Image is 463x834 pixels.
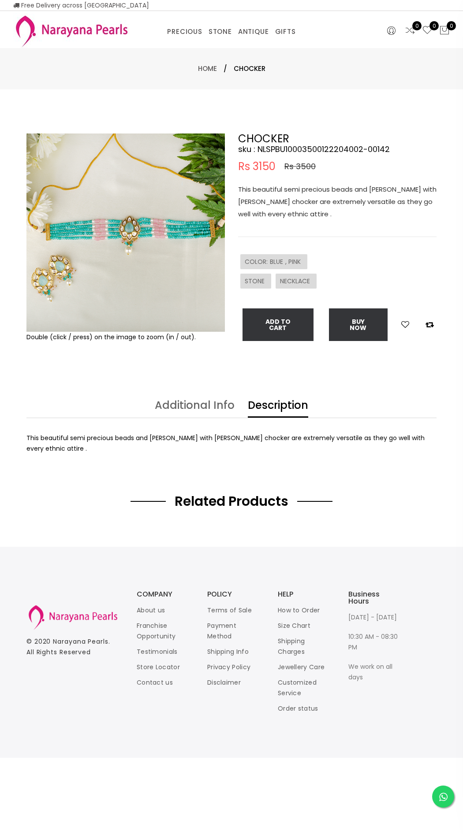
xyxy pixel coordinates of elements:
[53,637,108,646] a: Narayana Pearls
[137,647,178,656] a: Testimonials
[26,636,119,657] p: © 2020 . All Rights Reserved
[238,183,437,220] p: This beautiful semi precious beads and [PERSON_NAME] with [PERSON_NAME] chocker are extremely ver...
[224,63,227,74] span: /
[278,663,325,671] a: Jewellery Care
[198,64,217,73] a: Home
[207,606,252,615] a: Terms of Sale
[278,704,318,713] a: Order status
[243,308,314,341] button: Add To Cart
[137,663,180,671] a: Store Locator
[284,161,316,172] span: Rs 3500
[238,25,269,38] a: ANTIQUE
[348,591,401,605] h3: Business Hours
[412,21,422,30] span: 0
[137,591,190,598] h3: COMPANY
[137,678,173,687] a: Contact us
[270,257,285,266] span: BLUE
[329,308,388,341] button: Buy now
[348,661,401,682] p: We work on all days
[26,433,437,454] div: This beautiful semi precious beads and [PERSON_NAME] with [PERSON_NAME] chocker are extremely ver...
[278,678,317,697] a: Customized Service
[26,332,225,342] div: Double (click / press) on the image to zoom (in / out).
[348,631,401,652] p: 10:30 AM - 08:30 PM
[422,25,433,37] a: 0
[278,637,305,656] a: Shipping Charges
[439,25,450,37] button: 0
[207,647,249,656] a: Shipping Info
[405,25,415,37] a: 0
[137,606,165,615] a: About us
[348,612,401,623] p: [DATE] - [DATE]
[175,493,288,509] h2: Related Products
[238,133,437,144] h2: CHOCKER
[167,25,202,38] a: PRECIOUS
[278,591,331,598] h3: HELP
[447,21,456,30] span: 0
[238,161,276,172] span: Rs 3150
[137,621,175,641] a: Franchise Opportunity
[245,257,270,266] span: COLOR :
[248,400,308,418] a: Description
[155,400,235,418] a: Additional Info
[280,277,312,285] span: NECKLACE
[278,621,310,630] a: Size Chart
[207,678,241,687] a: Disclaimer
[207,591,260,598] h3: POLICY
[207,621,236,641] a: Payment Method
[13,1,149,10] span: Free Delivery across [GEOGRAPHIC_DATA]
[234,63,265,74] span: CHOCKER
[399,319,412,330] button: Add to wishlist
[238,144,437,155] h4: sku : NLSPBU10003500122204002-00142
[278,606,320,615] a: How to Order
[423,319,437,330] button: Add to compare
[429,21,439,30] span: 0
[209,25,232,38] a: STONE
[285,257,303,266] span: , PINK
[245,277,267,285] span: STONE
[275,25,296,38] a: GIFTS
[26,133,225,332] img: Example
[207,663,250,671] a: Privacy Policy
